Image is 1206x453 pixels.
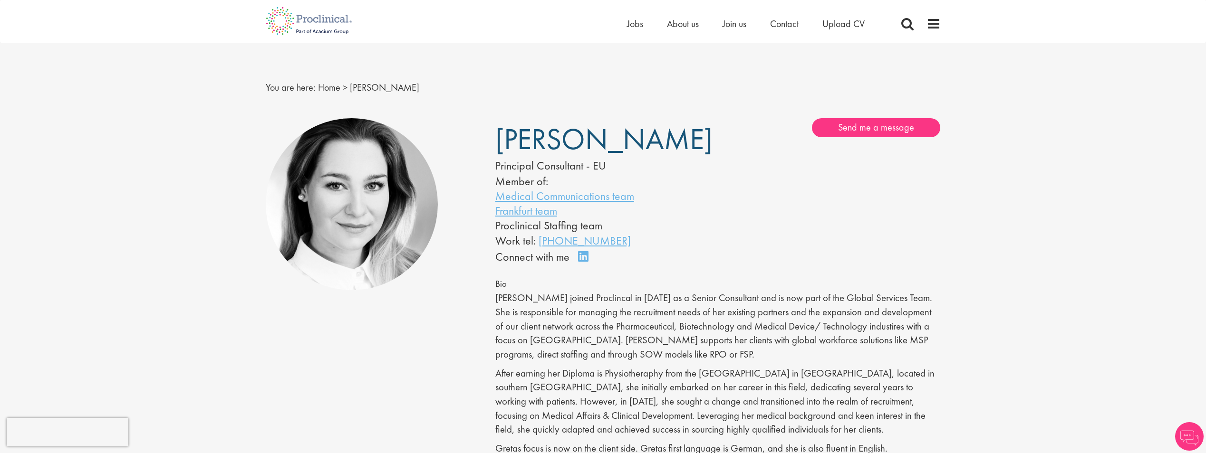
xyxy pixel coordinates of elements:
[770,18,799,30] a: Contact
[539,233,631,248] a: [PHONE_NUMBER]
[812,118,940,137] a: Send me a message
[667,18,699,30] a: About us
[495,203,557,218] a: Frankfurt team
[266,81,316,94] span: You are here:
[266,118,438,291] img: Greta Prestel
[495,367,941,437] p: After earning her Diploma is Physiotheraphy from the [GEOGRAPHIC_DATA] in [GEOGRAPHIC_DATA], loca...
[7,418,128,446] iframe: reCAPTCHA
[495,278,507,290] span: Bio
[495,120,713,158] span: [PERSON_NAME]
[350,81,419,94] span: [PERSON_NAME]
[495,233,536,248] span: Work tel:
[495,218,689,233] li: Proclinical Staffing team
[495,174,548,189] label: Member of:
[495,158,689,174] div: Principal Consultant - EU
[343,81,347,94] span: >
[822,18,865,30] a: Upload CV
[627,18,643,30] a: Jobs
[495,291,941,362] p: [PERSON_NAME] joined Proclincal in [DATE] as a Senior Consultant and is now part of the Global Se...
[723,18,746,30] a: Join us
[495,189,634,203] a: Medical Communications team
[318,81,340,94] a: breadcrumb link
[1175,422,1204,451] img: Chatbot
